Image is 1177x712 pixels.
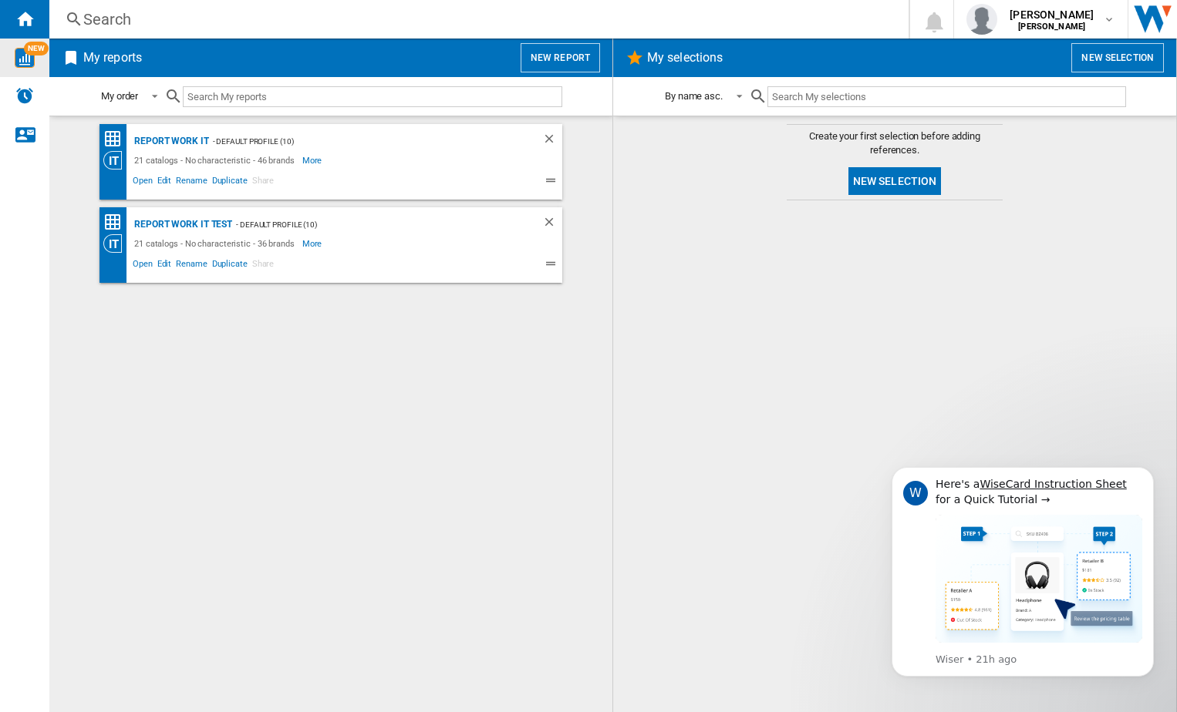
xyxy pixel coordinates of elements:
input: Search My selections [767,86,1126,107]
span: Duplicate [210,173,250,192]
img: wise-card.svg [15,48,35,68]
div: Delete [542,132,562,151]
div: Price Matrix [103,129,130,149]
h2: My reports [80,43,145,72]
div: 21 catalogs - No characteristic - 36 brands [130,234,302,253]
span: Rename [174,173,209,192]
div: By name asc. [665,90,723,102]
span: More [302,151,325,170]
div: My order [101,90,138,102]
div: 21 catalogs - No characteristic - 46 brands [130,151,302,170]
button: New selection [848,167,942,195]
span: Open [130,257,155,275]
img: profile.jpg [966,4,997,35]
div: - Default profile (10) [232,215,511,234]
span: Edit [155,173,174,192]
span: Rename [174,257,209,275]
h2: My selections [644,43,726,72]
span: More [302,234,325,253]
span: Create your first selection before adding references. [787,129,1003,157]
button: New selection [1071,43,1164,72]
span: [PERSON_NAME] [1010,7,1094,22]
div: Search [83,8,868,30]
img: alerts-logo.svg [15,86,34,105]
span: Share [250,173,277,192]
span: Duplicate [210,257,250,275]
div: - Default profile (10) [209,132,511,151]
span: Share [250,257,277,275]
div: Price Matrix [103,213,130,232]
span: NEW [24,42,49,55]
div: Report Work it test [130,215,232,234]
div: Report Work it [130,132,209,151]
button: New report [521,43,600,72]
span: Edit [155,257,174,275]
div: Category View [103,151,130,170]
span: Open [130,173,155,192]
div: Category View [103,234,130,253]
b: [PERSON_NAME] [1018,22,1085,32]
input: Search My reports [183,86,562,107]
div: Delete [542,215,562,234]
